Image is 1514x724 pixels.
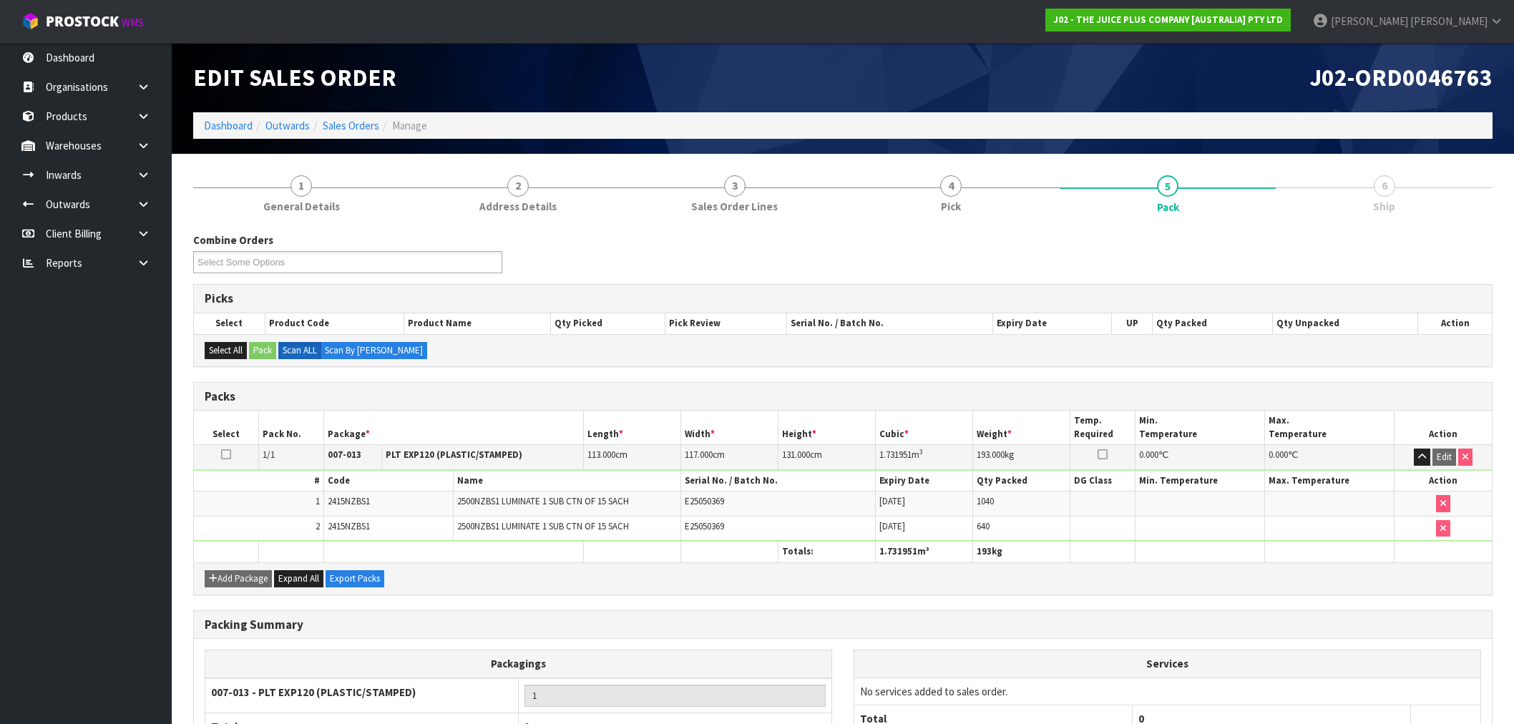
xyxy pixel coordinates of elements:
[290,175,312,197] span: 1
[205,292,1481,305] h3: Picks
[691,199,778,214] span: Sales Order Lines
[977,545,992,557] span: 193
[194,411,259,444] th: Select
[249,342,276,359] button: Pack
[205,570,272,587] button: Add Package
[457,520,629,532] span: 2500NZBS1 LUMINATE 1 SUB CTN OF 15 SACH
[205,390,1481,403] h3: Packs
[1157,200,1179,215] span: Pack
[321,342,427,359] label: Scan By [PERSON_NAME]
[265,119,310,132] a: Outwards
[1045,9,1291,31] a: J02 - THE JUICE PLUS COMPANY [AUSTRALIA] PTY LTD
[259,411,324,444] th: Pack No.
[993,313,1112,333] th: Expiry Date
[193,233,273,248] label: Combine Orders
[263,199,340,214] span: General Details
[507,175,529,197] span: 2
[977,520,990,532] span: 640
[1070,411,1135,444] th: Temp. Required
[1264,471,1394,491] th: Max. Temperature
[316,520,320,532] span: 2
[879,545,917,557] span: 1.731951
[1135,471,1264,491] th: Min. Temperature
[972,445,1070,470] td: kg
[972,411,1070,444] th: Weight
[193,62,396,92] span: Edit Sales Order
[854,650,1480,677] th: Services
[977,449,1005,461] span: 193.000
[1395,411,1492,444] th: Action
[1418,313,1492,333] th: Action
[665,313,786,333] th: Pick Review
[194,471,323,491] th: #
[204,119,253,132] a: Dashboard
[392,119,427,132] span: Manage
[265,313,404,333] th: Product Code
[875,542,972,562] th: m³
[1053,14,1283,26] strong: J02 - THE JUICE PLUS COMPANY [AUSTRALIA] PTY LTD
[778,542,875,562] th: Totals:
[278,342,321,359] label: Scan ALL
[194,313,265,333] th: Select
[875,471,972,491] th: Expiry Date
[316,495,320,507] span: 1
[1395,471,1492,491] th: Action
[854,677,1480,705] td: No services added to sales order.
[778,445,875,470] td: cm
[1410,14,1488,28] span: [PERSON_NAME]
[1139,449,1158,461] span: 0.000
[879,449,912,461] span: 1.731951
[205,342,247,359] button: Select All
[386,449,522,461] strong: PLT EXP120 (PLASTIC/STAMPED)
[940,175,962,197] span: 4
[778,411,875,444] th: Height
[46,12,119,31] span: ProStock
[404,313,551,333] th: Product Name
[263,449,275,461] span: 1/1
[1374,175,1395,197] span: 6
[879,520,905,532] span: [DATE]
[328,520,370,532] span: 2415NZBS1
[205,618,1481,632] h3: Packing Summary
[685,495,724,507] span: E25050369
[1432,449,1456,466] button: Edit
[323,119,379,132] a: Sales Orders
[1264,445,1394,470] td: ℃
[583,445,680,470] td: cm
[323,471,453,491] th: Code
[551,313,665,333] th: Qty Picked
[278,572,319,584] span: Expand All
[680,471,875,491] th: Serial No. / Batch No.
[274,570,323,587] button: Expand All
[1273,313,1418,333] th: Qty Unpacked
[457,495,629,507] span: 2500NZBS1 LUMINATE 1 SUB CTN OF 15 SACH
[919,447,923,456] sup: 3
[685,520,724,532] span: E25050369
[1135,411,1264,444] th: Min. Temperature
[875,445,972,470] td: m
[685,449,713,461] span: 117.000
[1309,62,1493,92] span: J02-ORD0046763
[21,12,39,30] img: cube-alt.png
[1373,199,1395,214] span: Ship
[328,449,361,461] strong: 007-013
[1264,411,1394,444] th: Max. Temperature
[323,411,583,444] th: Package
[1331,14,1408,28] span: [PERSON_NAME]
[211,685,416,699] strong: 007-013 - PLT EXP120 (PLASTIC/STAMPED)
[879,495,905,507] span: [DATE]
[875,411,972,444] th: Cubic
[583,411,680,444] th: Length
[1269,449,1288,461] span: 0.000
[977,495,994,507] span: 1040
[326,570,384,587] button: Export Packs
[1112,313,1153,333] th: UP
[205,650,832,678] th: Packagings
[724,175,746,197] span: 3
[1135,445,1264,470] td: ℃
[479,199,557,214] span: Address Details
[1153,313,1273,333] th: Qty Packed
[587,449,615,461] span: 113.000
[454,471,680,491] th: Name
[972,542,1070,562] th: kg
